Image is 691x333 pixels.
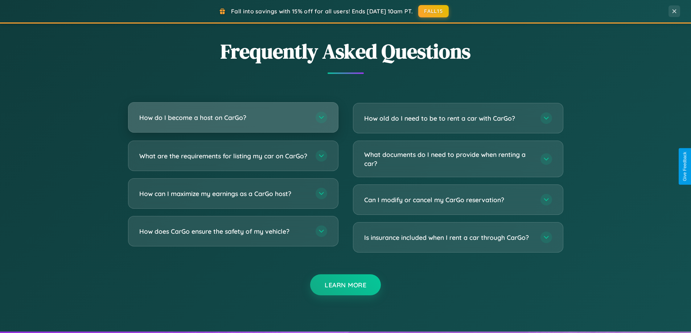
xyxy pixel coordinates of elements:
[128,37,563,65] h2: Frequently Asked Questions
[364,150,533,168] h3: What documents do I need to provide when renting a car?
[139,189,308,198] h3: How can I maximize my earnings as a CarGo host?
[364,114,533,123] h3: How old do I need to be to rent a car with CarGo?
[310,274,381,295] button: Learn More
[231,8,413,15] span: Fall into savings with 15% off for all users! Ends [DATE] 10am PT.
[139,151,308,161] h3: What are the requirements for listing my car on CarGo?
[364,233,533,242] h3: Is insurance included when I rent a car through CarGo?
[139,113,308,122] h3: How do I become a host on CarGo?
[139,227,308,236] h3: How does CarGo ensure the safety of my vehicle?
[682,152,687,181] div: Give Feedback
[364,195,533,204] h3: Can I modify or cancel my CarGo reservation?
[418,5,449,17] button: FALL15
